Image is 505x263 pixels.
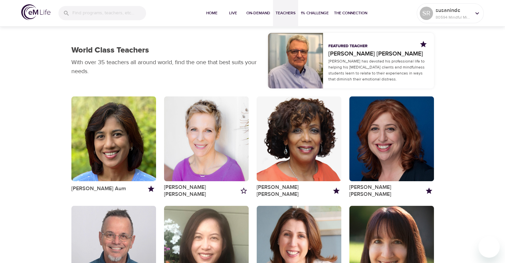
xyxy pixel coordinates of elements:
[71,58,260,76] p: With over 35 teachers all around world, find the one that best suits your needs.
[164,184,239,198] a: [PERSON_NAME] [PERSON_NAME]
[331,186,341,196] button: Remove from my favorites
[225,10,241,17] span: Live
[21,4,50,20] img: logo
[418,39,428,49] button: Remove from my favorites
[334,10,367,17] span: The Connection
[424,186,434,196] button: Remove from my favorites
[436,6,471,14] p: susanindc
[328,58,428,82] p: [PERSON_NAME] has devoted his professional life to helping his [MEDICAL_DATA] clients and mindful...
[420,7,433,20] div: SR
[72,6,146,20] input: Find programs, teachers, etc...
[257,184,331,198] a: [PERSON_NAME] [PERSON_NAME]
[478,236,500,258] iframe: Button to launch messaging window
[276,10,295,17] span: Teachers
[71,185,126,192] a: [PERSON_NAME] Aum
[146,184,156,194] button: Remove from my favorites
[204,10,220,17] span: Home
[71,46,149,55] h1: World Class Teachers
[301,10,329,17] span: 1% Challenge
[328,49,428,58] a: [PERSON_NAME] [PERSON_NAME]
[239,186,249,196] button: Add to my favorites
[246,10,270,17] span: On-Demand
[328,43,368,49] p: Featured Teacher
[349,184,424,198] a: [PERSON_NAME] [PERSON_NAME]
[436,14,471,20] p: 80594 Mindful Minutes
